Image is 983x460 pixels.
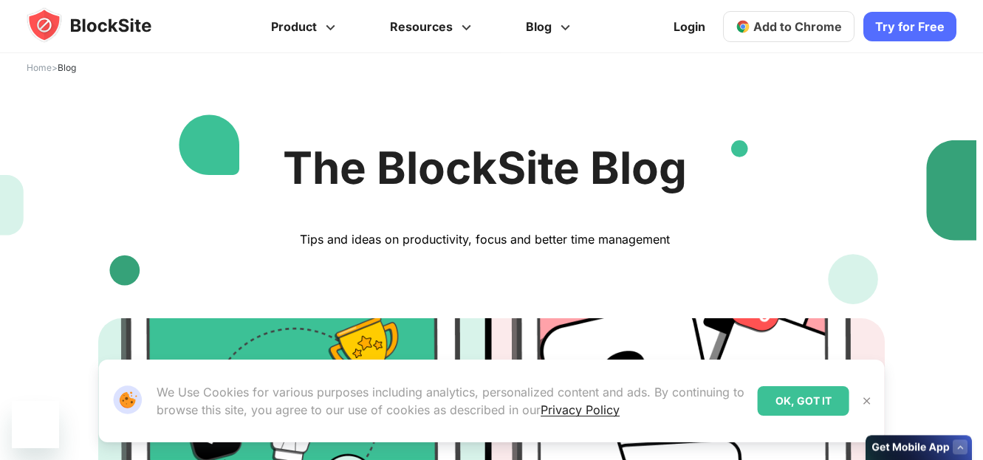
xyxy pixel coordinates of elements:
[863,12,956,41] a: Try for Free
[157,383,746,419] p: We Use Cookies for various purposes including analytics, personalized content and ads. By continu...
[58,62,76,73] span: Blog
[753,19,842,34] span: Add to Chrome
[723,11,854,42] a: Add to Chrome
[27,62,52,73] a: Home
[27,62,76,73] span: >
[736,19,750,34] img: chrome-icon.svg
[12,401,59,448] iframe: Button to launch messaging window
[117,141,854,194] h1: The BlockSite Blog
[758,386,849,416] div: OK, GOT IT
[861,395,873,407] img: Close
[27,7,180,43] img: blocksite-icon.5d769676.svg
[541,402,620,417] a: Privacy Policy
[665,9,714,44] a: Login
[857,391,877,411] button: Close
[117,231,854,247] p: Tips and ideas on productivity, focus and better time management
[731,126,977,318] img: People Cards Right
